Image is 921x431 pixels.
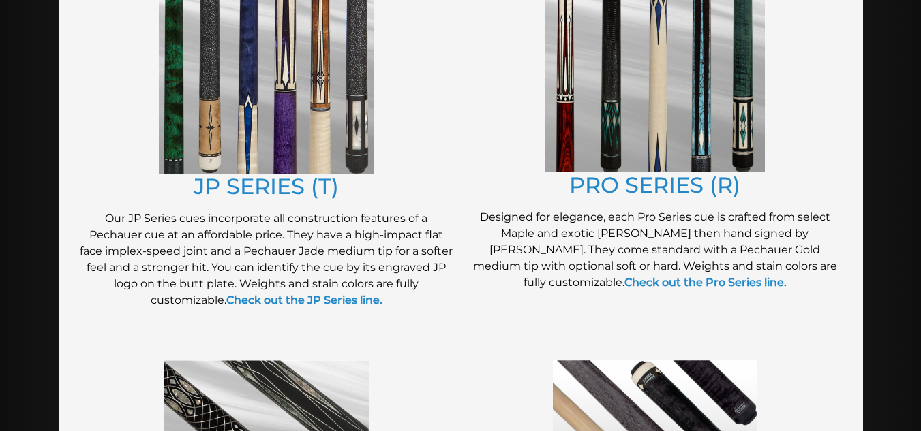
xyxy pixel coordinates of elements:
[624,276,787,289] a: Check out the Pro Series line.
[569,172,740,198] a: PRO SERIES (R)
[79,210,454,308] p: Our JP Series cues incorporate all construction features of a Pechauer cue at an affordable price...
[468,209,843,291] p: Designed for elegance, each Pro Series cue is crafted from select Maple and exotic [PERSON_NAME] ...
[226,293,382,306] a: Check out the JP Series line.
[194,173,339,199] a: JP SERIES (T)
